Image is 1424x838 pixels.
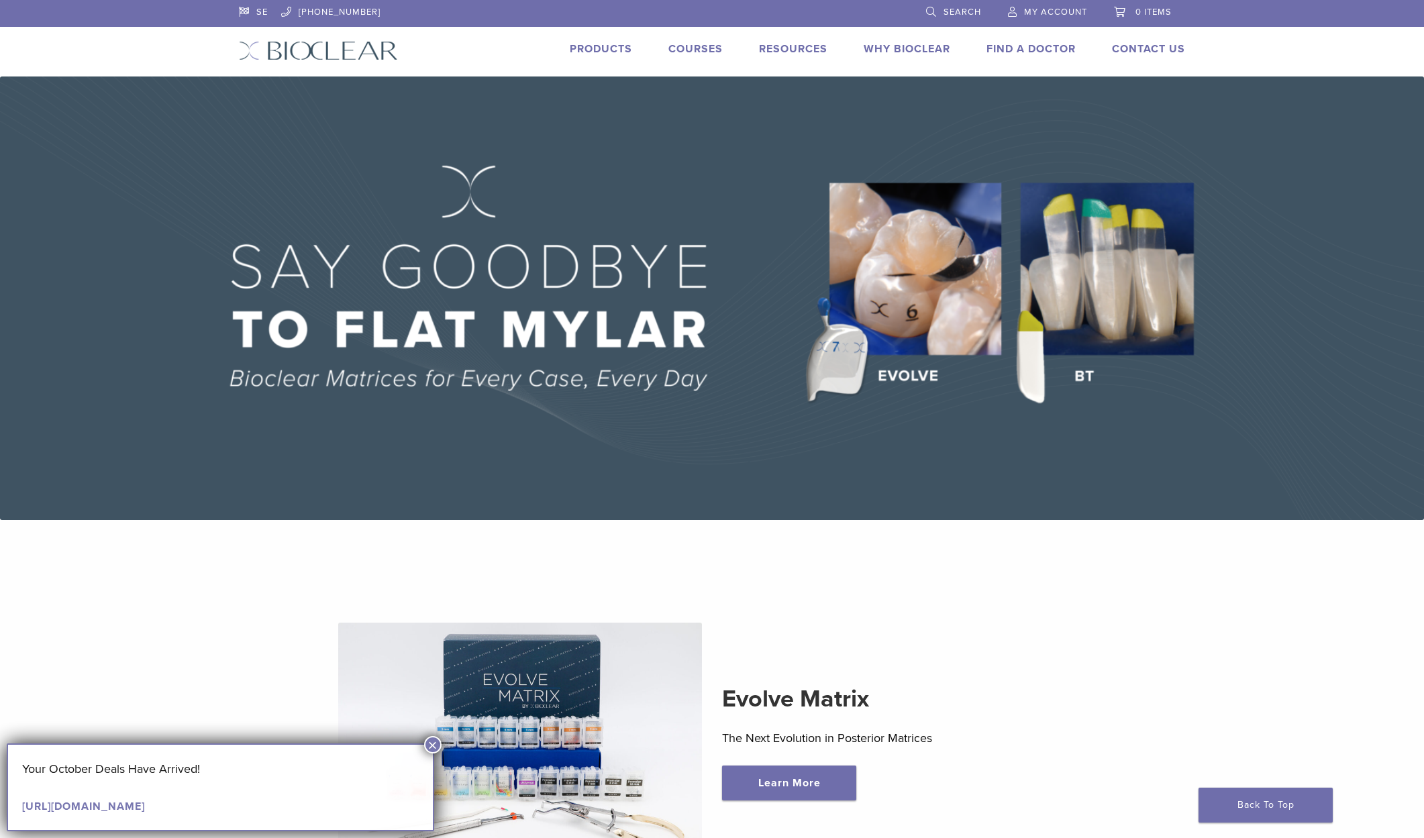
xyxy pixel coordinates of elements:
a: Back To Top [1199,788,1333,823]
h2: Evolve Matrix [722,683,1086,715]
a: [URL][DOMAIN_NAME] [22,800,145,813]
a: Find A Doctor [986,42,1076,56]
a: Courses [668,42,723,56]
span: My Account [1024,7,1087,17]
p: Your October Deals Have Arrived! [22,759,419,779]
a: Resources [759,42,827,56]
span: 0 items [1135,7,1172,17]
a: Contact Us [1112,42,1185,56]
a: Why Bioclear [864,42,950,56]
a: Learn More [722,766,856,800]
a: Products [570,42,632,56]
span: Search [944,7,981,17]
button: Close [424,736,442,753]
img: Bioclear [239,41,398,60]
p: The Next Evolution in Posterior Matrices [722,728,1086,748]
